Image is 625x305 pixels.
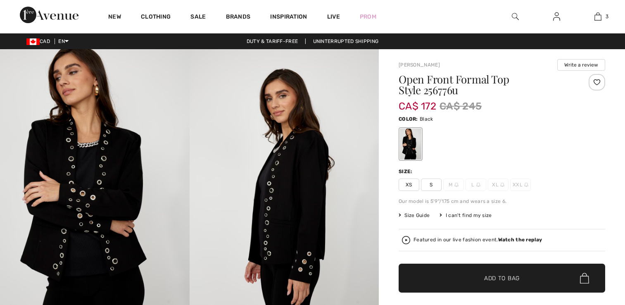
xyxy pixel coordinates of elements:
[580,273,589,284] img: Bag.svg
[190,13,206,22] a: Sale
[498,237,542,243] strong: Watch the replay
[594,12,601,21] img: My Bag
[399,116,418,122] span: Color:
[26,38,53,44] span: CAD
[512,12,519,21] img: search the website
[484,274,520,283] span: Add to Bag
[226,13,251,22] a: Brands
[399,179,419,191] span: XS
[399,212,430,219] span: Size Guide
[399,168,414,175] div: Size:
[399,74,571,95] h1: Open Front Formal Top Style 256776u
[399,198,605,205] div: Our model is 5'9"/175 cm and wears a size 6.
[270,13,307,22] span: Inspiration
[399,92,436,112] span: CA$ 172
[327,12,340,21] a: Live
[547,12,567,22] a: Sign In
[476,183,480,187] img: ring-m.svg
[360,12,376,21] a: Prom
[399,62,440,68] a: [PERSON_NAME]
[443,179,464,191] span: M
[402,236,410,244] img: Watch the replay
[420,116,433,122] span: Black
[58,38,69,44] span: EN
[577,12,618,21] a: 3
[141,13,171,22] a: Clothing
[440,99,482,114] span: CA$ 245
[500,183,504,187] img: ring-m.svg
[26,38,40,45] img: Canadian Dollar
[421,179,442,191] span: S
[413,237,542,243] div: Featured in our live fashion event.
[454,183,459,187] img: ring-m.svg
[488,179,509,191] span: XL
[440,212,492,219] div: I can't find my size
[20,7,78,23] img: 1ère Avenue
[466,179,486,191] span: L
[400,129,421,160] div: Black
[557,59,605,71] button: Write a review
[108,13,121,22] a: New
[510,179,531,191] span: XXL
[399,264,605,293] button: Add to Bag
[606,13,608,20] span: 3
[524,183,528,187] img: ring-m.svg
[553,12,560,21] img: My Info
